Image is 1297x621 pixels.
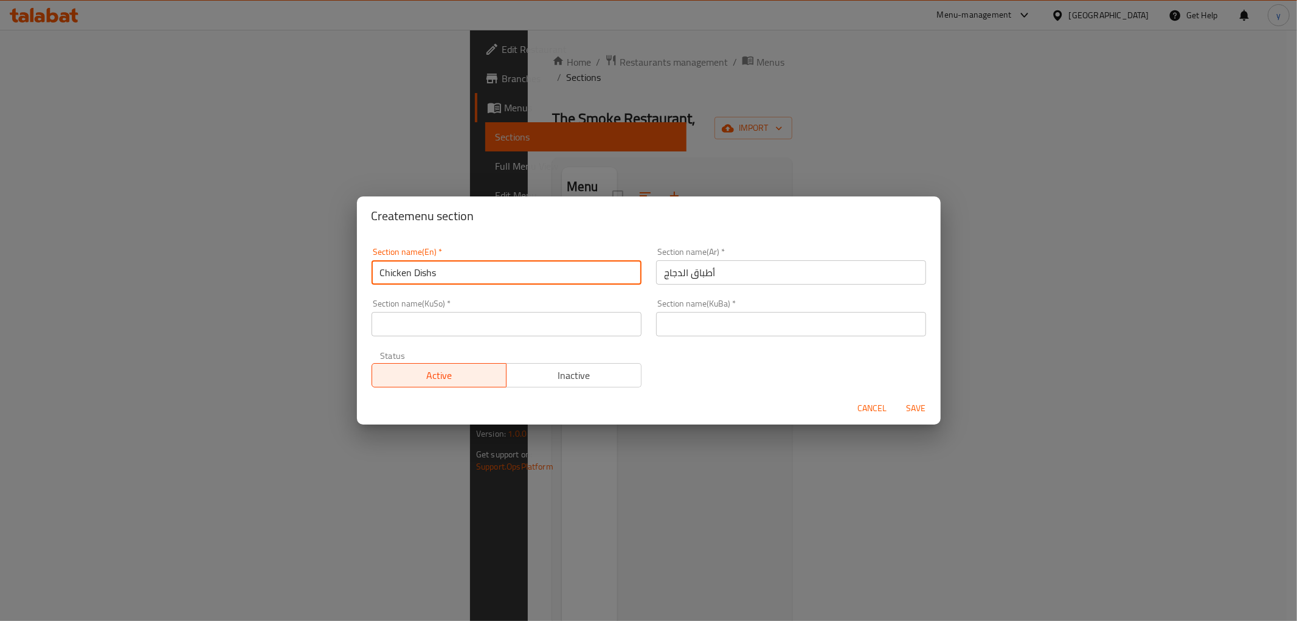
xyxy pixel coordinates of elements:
button: Save [897,397,936,420]
button: Cancel [853,397,892,420]
h2: Create menu section [372,206,926,226]
input: Please enter section name(KuBa) [656,312,926,336]
span: Cancel [858,401,887,416]
input: Please enter section name(ar) [656,260,926,285]
span: Inactive [511,367,637,384]
span: Active [377,367,502,384]
button: Inactive [506,363,642,387]
input: Please enter section name(KuSo) [372,312,642,336]
button: Active [372,363,507,387]
input: Please enter section name(en) [372,260,642,285]
span: Save [902,401,931,416]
